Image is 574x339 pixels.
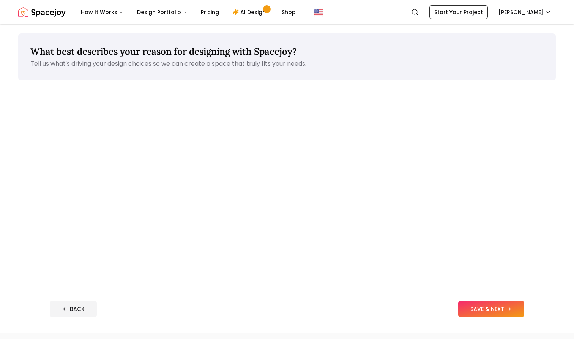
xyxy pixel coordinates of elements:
[18,5,66,20] a: Spacejoy
[227,5,274,20] a: AI Design
[50,301,97,317] button: BACK
[195,5,225,20] a: Pricing
[494,5,556,19] button: [PERSON_NAME]
[30,59,544,68] p: Tell us what's driving your design choices so we can create a space that truly fits your needs.
[131,5,193,20] button: Design Portfolio
[18,5,66,20] img: Spacejoy Logo
[429,5,488,19] a: Start Your Project
[75,5,302,20] nav: Main
[314,8,323,17] img: United States
[458,301,524,317] button: SAVE & NEXT
[30,46,297,57] span: What best describes your reason for designing with Spacejoy?
[75,5,129,20] button: How It Works
[276,5,302,20] a: Shop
